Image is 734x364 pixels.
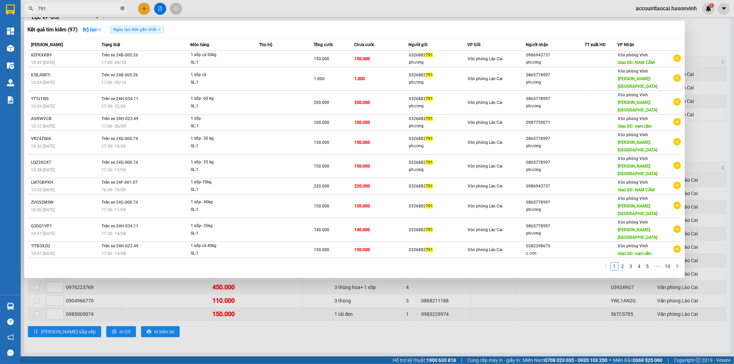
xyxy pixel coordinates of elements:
[526,142,585,150] div: phương
[619,262,627,270] li: 2
[618,60,655,65] span: Giao DĐ: NAM CẤM
[526,166,585,173] div: phương
[652,262,663,270] span: •••
[409,122,467,130] div: phương
[102,224,138,228] span: Trên xe 24H-034.11
[673,245,681,253] span: plus-circle
[354,140,370,145] span: 150.000
[191,199,242,206] div: 1 xốp- 40kg
[354,42,374,47] span: Chưa cước
[28,26,77,33] h3: Kết quả tìm kiếm ( 97 )
[526,103,585,110] div: phương
[409,115,467,122] div: 0326882
[354,76,365,81] span: 1.000
[77,24,107,35] button: Bộ lọcdown
[618,188,655,192] span: Giao DĐ: NAM CẤM
[314,164,329,169] span: 150.000
[585,42,606,47] span: TT xuất HĐ
[7,28,14,35] img: dashboard-icon
[526,206,585,213] div: phương
[526,42,549,47] span: Người nhận
[673,98,681,106] span: plus-circle
[31,42,63,47] span: [PERSON_NAME]
[7,79,14,86] img: warehouse-icon
[31,124,55,129] span: 15:12 [DATE]
[618,53,648,57] span: Văn phòng Vinh
[426,184,433,189] span: 791
[191,242,242,250] div: 1 xốp cá 40kg
[102,73,138,77] span: Trên xe 24B-005.26
[158,28,161,31] span: close
[468,184,503,189] span: Văn phòng Lào Cai
[618,180,648,185] span: Văn phòng Vinh
[102,188,126,192] span: 16:45 - 15/09
[673,74,681,82] span: plus-circle
[426,204,433,208] span: 791
[526,79,585,86] div: phương
[31,168,55,172] span: 12:38 [DATE]
[673,162,681,169] span: plus-circle
[31,159,99,166] div: LQZ3XCX7
[31,179,99,186] div: LM7GBPKH
[31,243,99,250] div: TITB3XZQ
[673,54,681,62] span: plus-circle
[644,263,651,270] a: 5
[102,180,138,185] span: Trên xe 24F-001.07
[314,247,329,252] span: 150.000
[354,56,370,61] span: 150.000
[31,104,55,109] span: 13:29 [DATE]
[468,120,503,125] span: Văn phòng Lào Cai
[618,100,657,113] span: [PERSON_NAME]: [GEOGRAPHIC_DATA]
[618,69,648,74] span: Văn phòng Vinh
[673,118,681,126] span: plus-circle
[409,72,467,79] div: 0326882
[102,42,120,47] span: Trạng thái
[259,42,272,47] span: Thu hộ
[409,203,467,210] div: 0326882
[354,227,370,232] span: 140.000
[526,95,585,103] div: 0865778997
[617,42,634,47] span: VP Nhận
[97,27,102,32] span: down
[102,53,138,57] span: Trên xe 24B-005.26
[468,100,503,105] span: Văn phòng Lào Cai
[673,202,681,209] span: plus-circle
[409,142,467,150] div: phương
[191,59,242,66] div: SL: 1
[426,160,433,165] span: 791
[191,51,242,59] div: 1 xốp cá 50kg
[31,95,99,103] div: YTTJ1ISS
[7,303,14,310] img: warehouse-icon
[526,250,585,257] div: c ước
[31,207,55,212] span: 10:50 [DATE]
[627,263,635,270] a: 3
[191,103,242,110] div: SL: 1
[409,183,467,190] div: 0326882
[314,227,329,232] span: 140.000
[663,263,673,270] a: 10
[675,264,679,268] span: right
[102,116,138,121] span: Trên xe 24H-023.49
[409,59,467,66] div: phương
[190,42,209,47] span: Món hàng
[409,246,467,254] div: 0326882
[618,93,648,97] span: Văn phòng Vinh
[7,334,14,341] span: notification
[120,6,125,12] span: close-circle
[468,164,503,169] span: Văn phòng Lào Cai
[468,227,503,232] span: Văn phòng Lào Cai
[7,96,14,104] img: solution-icon
[7,319,14,325] span: question-circle
[313,42,333,47] span: Tổng cước
[673,182,681,189] span: plus-circle
[618,140,657,152] span: [PERSON_NAME]: [GEOGRAPHIC_DATA]
[467,42,480,47] span: VP Gửi
[102,60,126,65] span: 17:00 - 09/10
[354,247,370,252] span: 150.000
[31,72,99,79] div: K5EJNRTI
[110,26,164,33] span: Ngày tạo đơn gần nhất
[468,140,503,145] span: Văn phòng Lào Cai
[31,251,55,256] span: 14:47 [DATE]
[191,222,242,230] div: 1 xốp- 35kg
[526,243,585,250] div: 0382398675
